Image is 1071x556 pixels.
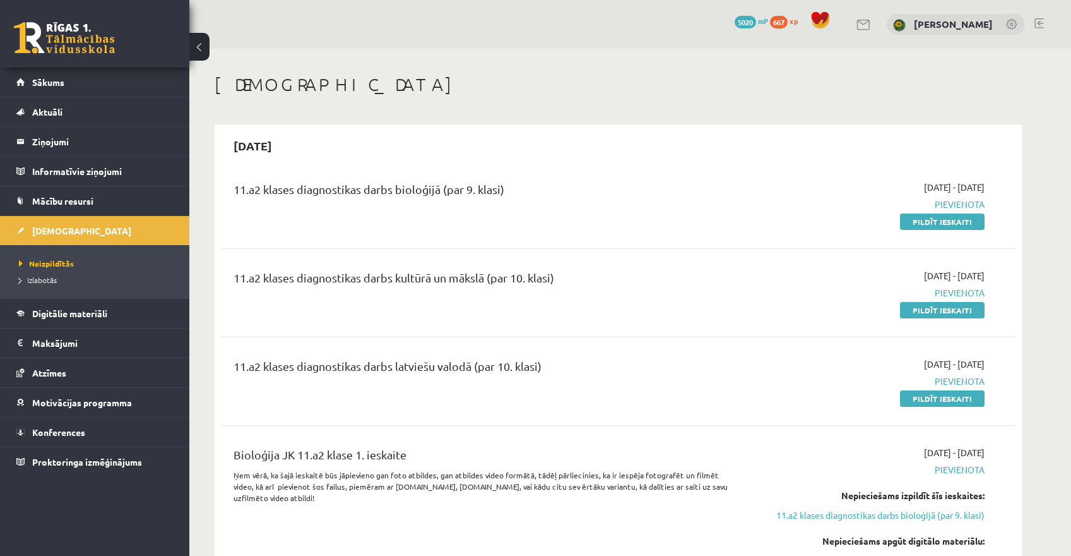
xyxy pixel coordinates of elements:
[16,97,174,126] a: Aktuāli
[32,127,174,156] legend: Ziņojumi
[900,302,985,318] a: Pildīt ieskaiti
[16,186,174,215] a: Mācību resursi
[234,446,728,469] div: Bioloģija JK 11.a2 klase 1. ieskaite
[924,358,985,371] span: [DATE] - [DATE]
[19,258,177,269] a: Neizpildītās
[221,131,285,160] h2: [DATE]
[32,225,131,236] span: [DEMOGRAPHIC_DATA]
[747,535,985,548] div: Nepieciešams apgūt digitālo materiālu:
[893,19,906,32] img: Krists Ozols
[747,198,985,211] span: Pievienota
[234,181,728,204] div: 11.a2 klases diagnostikas darbs bioloģijā (par 9. klasi)
[32,397,132,408] span: Motivācijas programma
[32,426,85,438] span: Konferences
[914,18,993,30] a: [PERSON_NAME]
[32,157,174,186] legend: Informatīvie ziņojumi
[16,418,174,447] a: Konferences
[747,509,985,522] a: 11.a2 klases diagnostikas darbs bioloģijā (par 9. klasi)
[924,446,985,459] span: [DATE] - [DATE]
[770,16,788,28] span: 667
[19,258,74,269] span: Neizpildītās
[234,358,728,381] div: 11.a2 klases diagnostikas darbs latviešu valodā (par 10. klasi)
[747,463,985,476] span: Pievienota
[16,299,174,328] a: Digitālie materiāli
[16,388,174,417] a: Motivācijas programma
[19,275,57,285] span: Izlabotās
[924,269,985,282] span: [DATE] - [DATE]
[32,195,93,207] span: Mācību resursi
[758,16,768,26] span: mP
[770,16,804,26] a: 667 xp
[14,22,115,54] a: Rīgas 1. Tālmācības vidusskola
[747,286,985,299] span: Pievienota
[32,106,62,118] span: Aktuāli
[747,489,985,502] div: Nepieciešams izpildīt šīs ieskaites:
[16,447,174,476] a: Proktoringa izmēģinājums
[215,74,1022,95] h1: [DEMOGRAPHIC_DATA]
[16,358,174,387] a: Atzīmes
[735,16,756,28] span: 5020
[32,367,66,378] span: Atzīmes
[16,68,174,97] a: Sākums
[16,329,174,358] a: Maksājumi
[735,16,768,26] a: 5020 mP
[924,181,985,194] span: [DATE] - [DATE]
[747,375,985,388] span: Pievienota
[16,157,174,186] a: Informatīvie ziņojumi
[900,214,985,230] a: Pildīt ieskaiti
[900,390,985,407] a: Pildīt ieskaiti
[16,216,174,245] a: [DEMOGRAPHIC_DATA]
[234,469,728,504] p: Ņem vērā, ka šajā ieskaitē būs jāpievieno gan foto atbildes, gan atbildes video formātā, tādēļ pā...
[32,329,174,358] legend: Maksājumi
[32,456,142,468] span: Proktoringa izmēģinājums
[19,274,177,286] a: Izlabotās
[32,308,107,319] span: Digitālie materiāli
[790,16,798,26] span: xp
[234,269,728,293] div: 11.a2 klases diagnostikas darbs kultūrā un mākslā (par 10. klasi)
[32,76,64,88] span: Sākums
[16,127,174,156] a: Ziņojumi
